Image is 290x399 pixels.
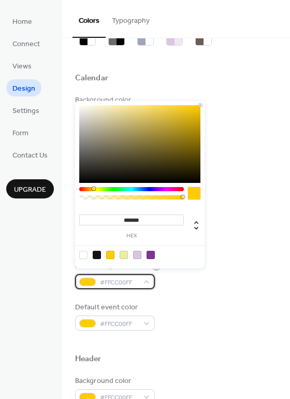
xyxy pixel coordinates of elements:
[75,354,102,365] div: Header
[147,251,155,259] div: rgb(126, 55, 148)
[79,233,184,239] label: hex
[6,179,54,198] button: Upgrade
[12,128,28,139] span: Form
[75,376,153,387] div: Background color
[75,95,153,106] div: Background color
[6,124,35,141] a: Form
[79,251,88,259] div: rgba(0, 0, 0, 0)
[6,79,41,96] a: Design
[75,261,150,272] div: Inner background color
[12,106,39,117] span: Settings
[133,251,141,259] div: rgb(218, 198, 225)
[93,251,101,259] div: rgb(20, 20, 20)
[14,184,46,195] span: Upgrade
[75,302,153,313] div: Default event color
[12,83,35,94] span: Design
[6,12,38,30] a: Home
[120,251,128,259] div: rgba(201, 216, 31, 0.40784313725490196)
[12,61,32,72] span: Views
[6,146,54,163] a: Contact Us
[100,319,138,330] span: #FFCC00FF
[6,57,38,74] a: Views
[6,102,46,119] a: Settings
[100,277,138,288] span: #FFCC00FF
[12,17,32,27] span: Home
[106,251,114,259] div: rgb(255, 204, 0)
[6,35,46,52] a: Connect
[12,150,48,161] span: Contact Us
[75,73,108,84] div: Calendar
[12,39,40,50] span: Connect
